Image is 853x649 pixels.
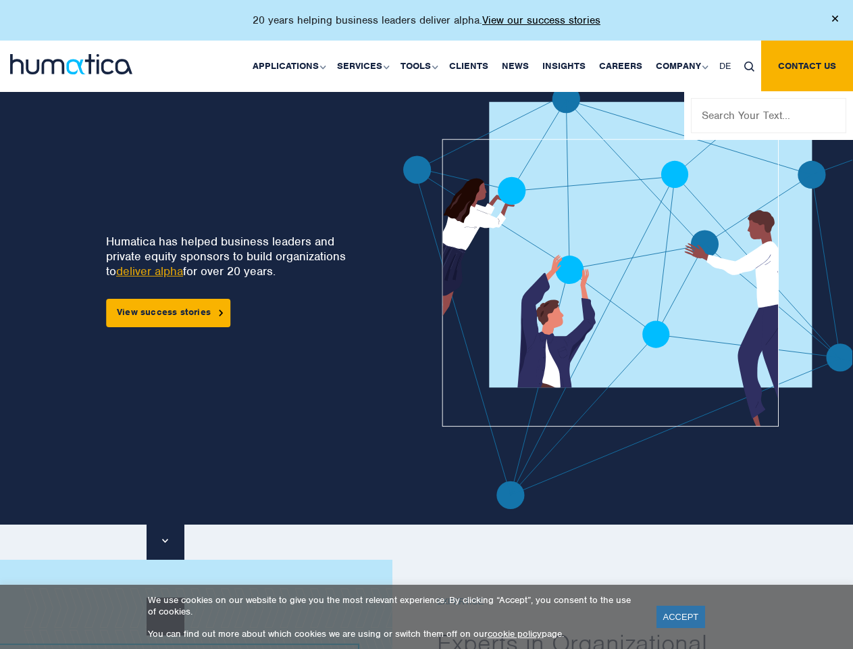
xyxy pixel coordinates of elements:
[253,14,600,27] p: 20 years helping business leaders deliver alpha.
[649,41,713,92] a: Company
[246,41,330,92] a: Applications
[219,310,223,316] img: arrowicon
[106,299,230,327] a: View success stories
[713,41,738,92] a: DE
[592,41,649,92] a: Careers
[744,62,754,72] img: search_icon
[442,41,495,92] a: Clients
[536,41,592,92] a: Insights
[394,41,442,92] a: Tools
[162,539,168,543] img: downarrow
[488,628,542,640] a: cookie policy
[330,41,394,92] a: Services
[691,98,846,133] input: Search Your Text...
[719,60,731,72] span: DE
[106,234,355,279] p: Humatica has helped business leaders and private equity sponsors to build organizations to for ov...
[482,14,600,27] a: View our success stories
[656,606,706,628] a: ACCEPT
[10,54,132,74] img: logo
[148,628,640,640] p: You can find out more about which cookies we are using or switch them off on our page.
[495,41,536,92] a: News
[116,264,183,279] a: deliver alpha
[761,41,853,92] a: Contact us
[148,594,640,617] p: We use cookies on our website to give you the most relevant experience. By clicking “Accept”, you...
